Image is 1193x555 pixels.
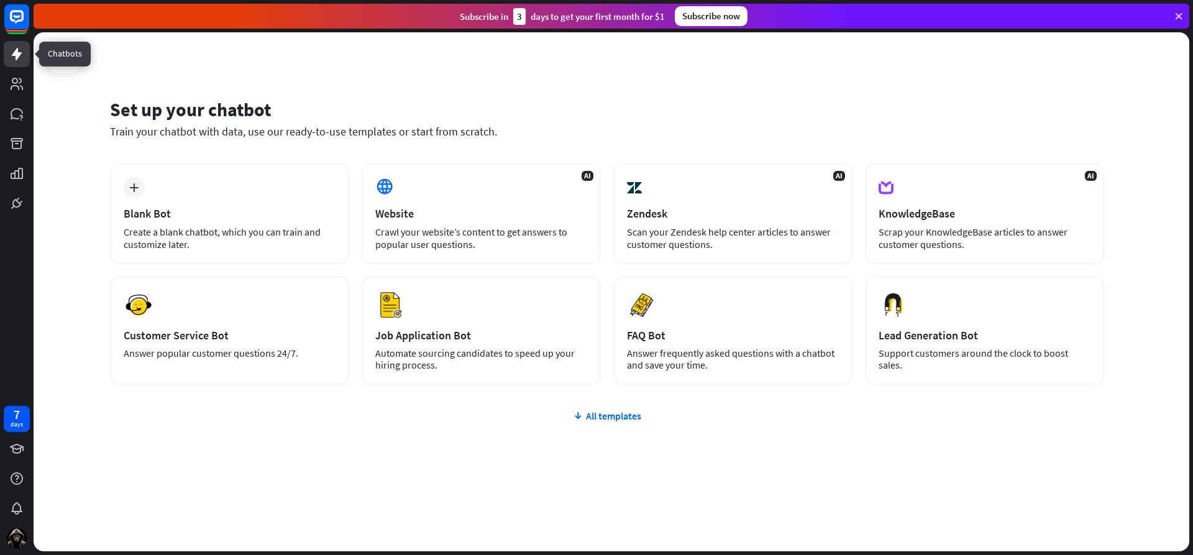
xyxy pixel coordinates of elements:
div: Job Application Bot [375,328,587,342]
div: Customer Service Bot [124,328,336,342]
div: Crawl your website’s content to get answers to popular user questions. [375,226,587,250]
div: Automate sourcing candidates to speed up your hiring process. [375,347,587,371]
div: Scrap your KnowledgeBase articles to answer customer questions. [879,226,1090,250]
span: AI [833,171,845,181]
span: AI [582,171,593,181]
div: Lead Generation Bot [879,328,1090,342]
div: Answer frequently asked questions with a chatbot and save your time. [627,347,839,371]
div: 3 [513,8,526,25]
div: 7 [14,409,20,420]
a: 7 days [4,406,30,432]
i: plus [129,183,139,192]
div: Subscribe in days to get your first month for $1 [460,8,665,25]
div: FAQ Bot [627,328,839,342]
div: Scan your Zendesk help center articles to answer customer questions. [627,226,839,250]
div: Support customers around the clock to boost sales. [879,347,1090,371]
div: Subscribe now [675,6,747,26]
button: Open LiveChat chat widget [10,5,47,42]
span: AI [1085,171,1097,181]
div: Create a blank chatbot, which you can train and customize later. [124,226,336,250]
div: All templates [110,410,1104,422]
div: days [11,420,23,429]
div: Zendesk [627,206,839,221]
div: Set up your chatbot [110,98,1104,121]
div: KnowledgeBase [879,206,1090,221]
div: Blank Bot [124,206,336,221]
div: Answer popular customer questions 24/7. [124,347,336,359]
div: Train your chatbot with data, use our ready-to-use templates or start from scratch. [110,124,1104,139]
div: Website [375,206,587,221]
